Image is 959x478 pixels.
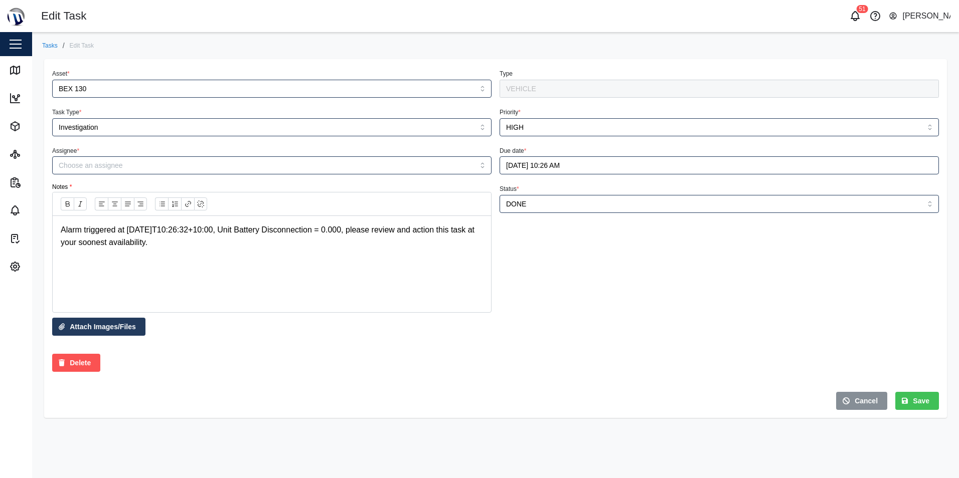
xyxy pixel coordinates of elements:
input: Choose an asset [52,80,492,98]
div: Edit Task [41,8,86,25]
button: Align text: justify [121,197,134,210]
label: Task Type [52,109,81,116]
button: Bold [61,197,74,210]
button: Delete [52,354,100,372]
input: Choose an assignee [52,156,492,174]
div: Dashboard [26,93,69,104]
button: [PERSON_NAME] [888,9,951,23]
div: Assets [26,121,55,132]
div: / [63,42,65,49]
img: Main Logo [5,5,27,27]
div: Notes [52,182,492,192]
button: Align text: left [95,197,108,210]
div: Map [26,65,48,76]
div: Alarms [26,205,56,216]
a: Tasks [42,43,58,49]
div: Settings [26,261,60,272]
div: Tasks [26,233,52,244]
button: Bullet list [155,197,168,210]
div: 51 [856,5,868,13]
label: Asset [52,70,70,77]
button: Save [895,392,939,410]
label: Due date [500,147,526,154]
button: Italic [74,197,87,210]
span: Save [913,392,929,409]
button: Align text: right [134,197,147,210]
div: Sites [26,149,50,160]
label: Assignee [52,147,79,154]
label: Priority [500,109,521,116]
button: Ordered list [168,197,181,210]
span: Cancel [855,392,878,409]
div: Reports [26,177,59,188]
button: Align text: center [108,197,121,210]
p: Alarm triggered at [DATE]T10:26:32+10:00, Unit Battery Disconnection = 0.000, please review and a... [61,224,483,249]
span: Delete [70,354,91,371]
div: [PERSON_NAME] [902,10,950,23]
label: Type [500,70,513,77]
div: Edit Task [70,43,94,49]
button: 27/04/2024 10:26 AM [500,156,939,174]
button: Cancel [836,392,887,410]
span: Attach Images/Files [70,318,136,335]
label: Status [500,185,519,192]
button: Link [181,197,194,210]
button: Remove link [194,197,207,210]
button: Attach Images/Files [52,318,145,336]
